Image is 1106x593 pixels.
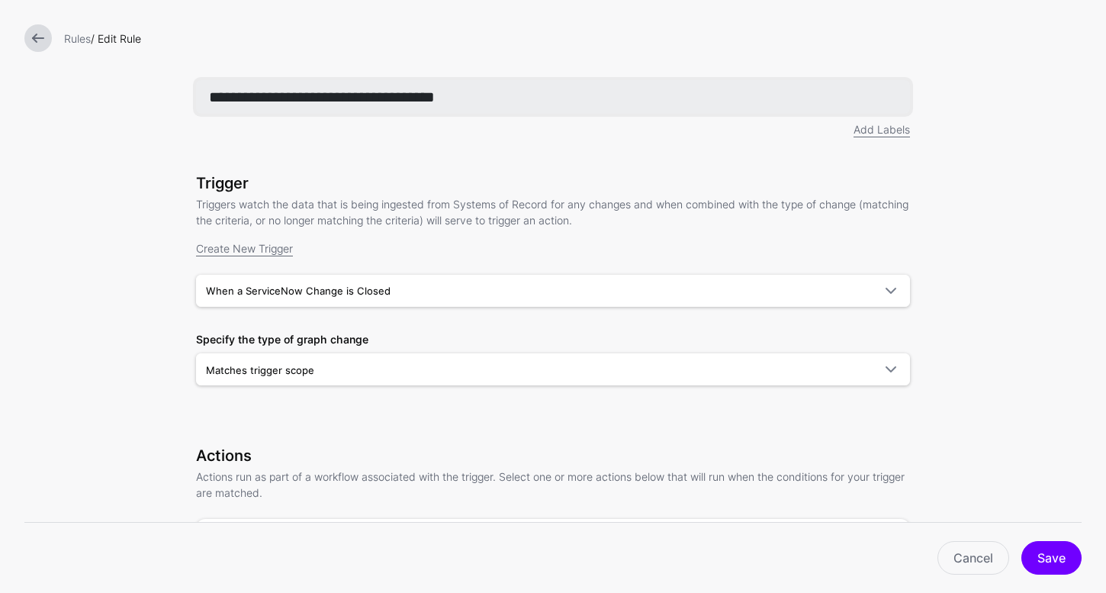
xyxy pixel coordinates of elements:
[196,174,910,192] h3: Trigger
[206,285,391,297] span: When a ServiceNow Change is Closed
[196,242,293,255] a: Create New Trigger
[206,364,314,376] span: Matches trigger scope
[196,331,368,347] label: Specify the type of graph change
[854,123,910,136] a: Add Labels
[196,469,910,501] p: Actions run as part of a workflow associated with the trigger. Select one or more actions below t...
[937,541,1009,575] a: Cancel
[1021,541,1082,575] button: Save
[58,31,1088,47] div: / Edit Rule
[196,446,910,465] h3: Actions
[64,32,91,45] a: Rules
[196,196,910,228] p: Triggers watch the data that is being ingested from Systems of Record for any changes and when co...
